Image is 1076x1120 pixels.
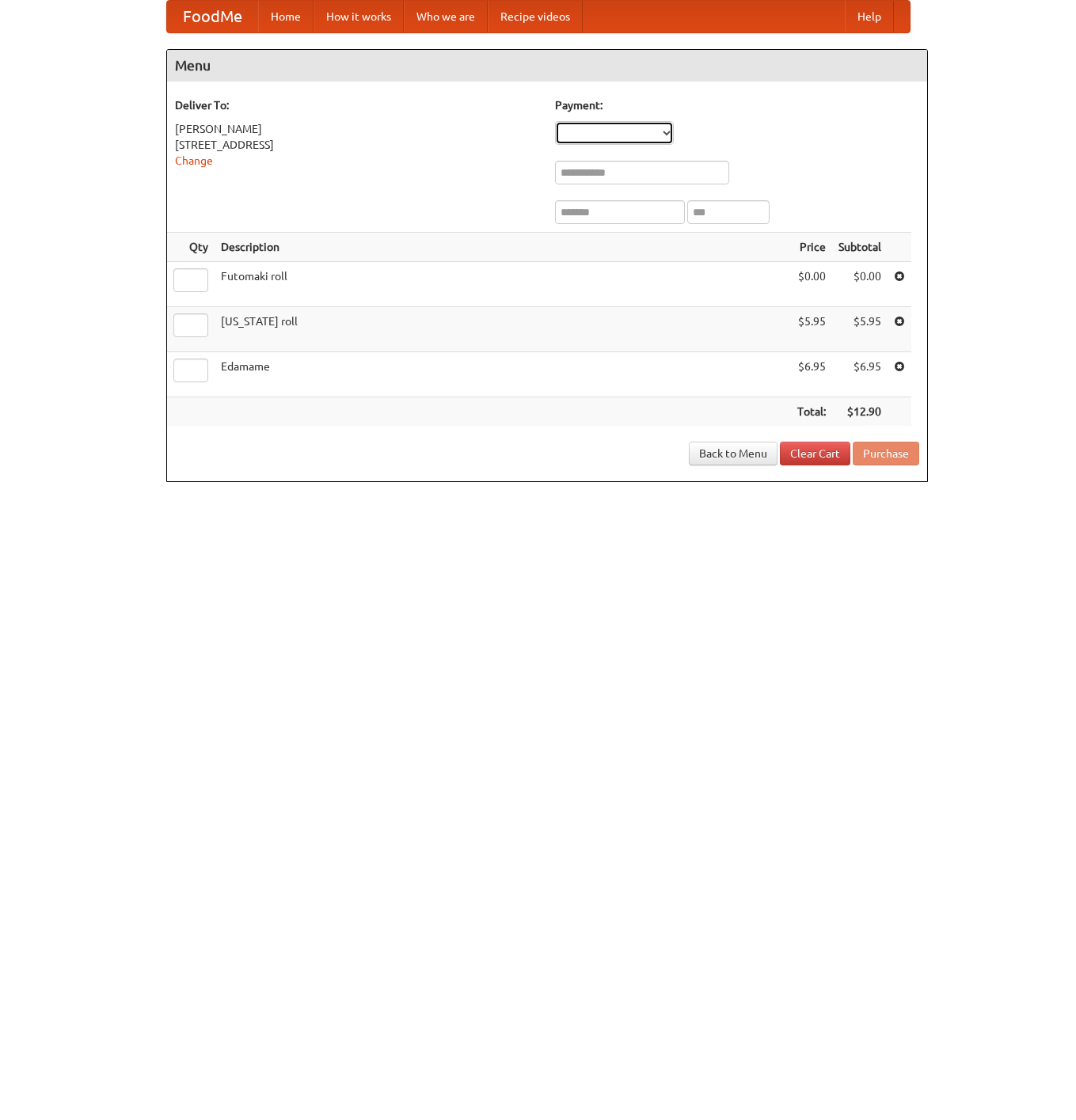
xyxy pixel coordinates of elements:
th: Description [215,233,791,262]
div: [STREET_ADDRESS] [175,137,539,153]
h4: Menu [167,50,927,82]
td: $5.95 [791,307,832,352]
a: Who we are [404,1,488,32]
td: $0.00 [832,262,888,307]
button: Purchase [853,442,919,465]
h5: Deliver To: [175,97,539,113]
a: Clear Cart [780,442,850,465]
a: FoodMe [167,1,258,32]
th: Price [791,233,832,262]
div: [PERSON_NAME] [175,121,539,137]
h5: Payment: [555,97,919,113]
th: Subtotal [832,233,888,262]
a: Home [258,1,314,32]
a: Recipe videos [488,1,583,32]
th: $12.90 [832,397,888,427]
td: $0.00 [791,262,832,307]
a: Help [845,1,894,32]
td: [US_STATE] roll [215,307,791,352]
a: Change [175,154,213,167]
td: $6.95 [832,352,888,397]
td: Edamame [215,352,791,397]
a: Back to Menu [689,442,778,465]
td: $6.95 [791,352,832,397]
td: $5.95 [832,307,888,352]
td: Futomaki roll [215,262,791,307]
th: Qty [167,233,215,262]
a: How it works [314,1,404,32]
th: Total: [791,397,832,427]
